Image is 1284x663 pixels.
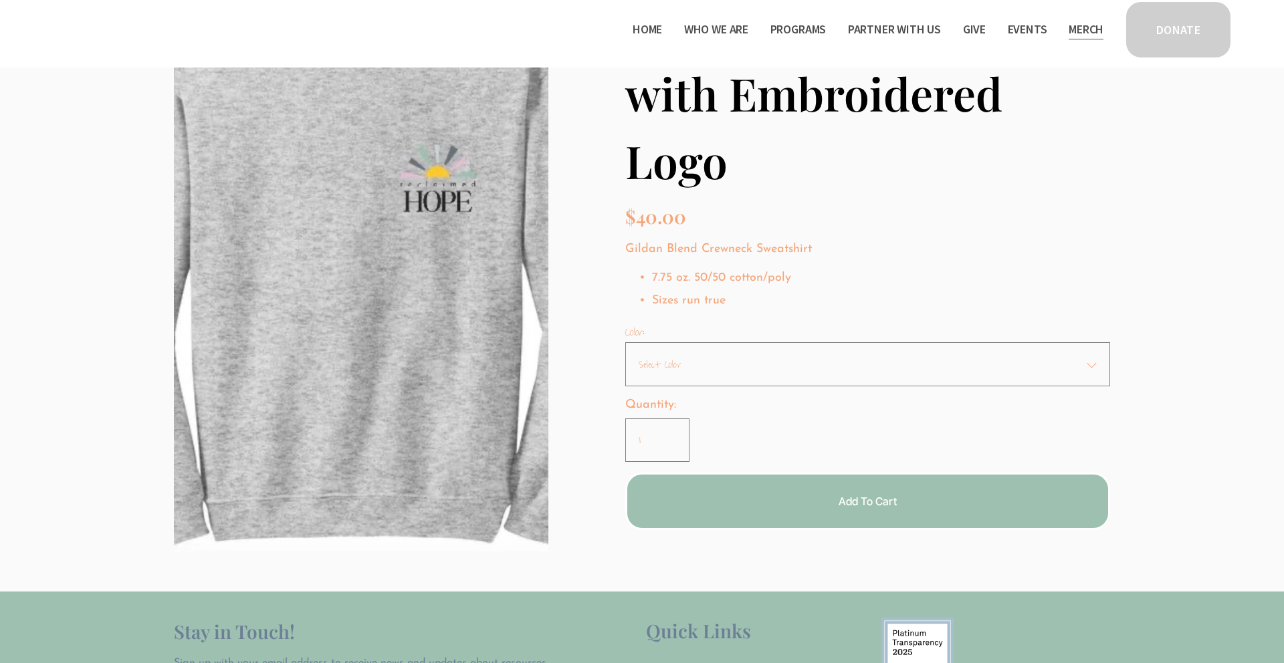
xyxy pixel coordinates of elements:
[633,19,662,40] a: Home
[625,326,1110,338] div: Color:
[848,20,941,39] span: Partner With Us
[625,397,1110,414] label: Quantity:
[684,19,748,40] a: folder dropdown
[646,618,751,643] span: Quick Links
[770,20,827,39] span: Programs
[963,19,986,40] a: Give
[174,618,560,646] h2: Stay in Touch!
[684,20,748,39] span: Who We Are
[625,418,689,462] input: Quantity
[652,270,1110,287] p: 7.75 oz. 50/50 cotton/poly
[1069,19,1103,40] a: Merch
[625,473,1110,530] button: Add To Cart
[839,495,897,508] span: Add To Cart
[1008,19,1047,40] a: Events
[625,243,812,255] span: Gildan Blend Crewneck Sweatshirt
[770,19,827,40] a: folder dropdown
[848,19,941,40] a: folder dropdown
[625,203,1110,231] div: $40.00
[652,293,1110,309] p: Sizes run true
